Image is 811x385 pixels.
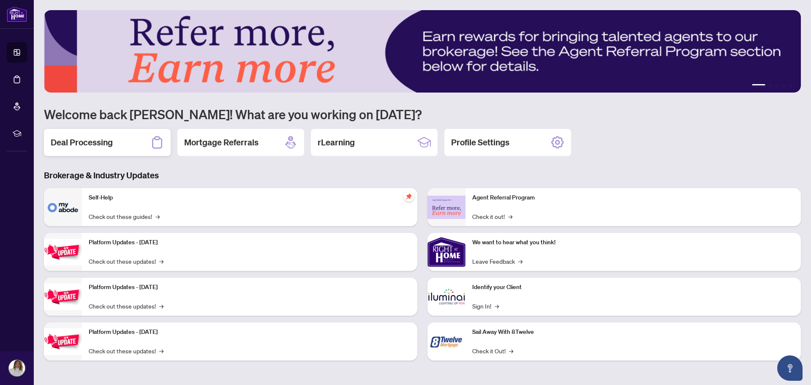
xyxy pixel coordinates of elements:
span: → [508,212,512,221]
span: → [509,346,513,355]
h2: rLearning [318,137,355,148]
button: 1 [752,84,765,87]
button: 2 [769,84,772,87]
img: Self-Help [44,188,82,226]
button: 5 [789,84,792,87]
img: Profile Icon [9,360,25,376]
img: logo [7,6,27,22]
a: Check out these updates!→ [89,301,163,311]
span: → [159,257,163,266]
a: Sign In!→ [472,301,499,311]
a: Check it Out!→ [472,346,513,355]
span: → [159,301,163,311]
a: Check out these guides!→ [89,212,160,221]
a: Check out these updates!→ [89,257,163,266]
h2: Deal Processing [51,137,113,148]
button: 3 [776,84,779,87]
span: → [495,301,499,311]
a: Leave Feedback→ [472,257,523,266]
span: → [155,212,160,221]
a: Check it out!→ [472,212,512,221]
button: Open asap [777,355,803,381]
span: → [159,346,163,355]
h2: Mortgage Referrals [184,137,259,148]
p: Platform Updates - [DATE] [89,238,411,247]
span: pushpin [404,191,414,202]
img: Platform Updates - July 21, 2025 [44,239,82,265]
p: Platform Updates - [DATE] [89,283,411,292]
button: 4 [782,84,786,87]
img: Agent Referral Program [427,196,465,219]
p: Sail Away With 8Twelve [472,328,794,337]
p: Platform Updates - [DATE] [89,328,411,337]
a: Check out these updates!→ [89,346,163,355]
img: Platform Updates - June 23, 2025 [44,328,82,355]
img: Slide 0 [44,10,801,93]
p: We want to hear what you think! [472,238,794,247]
p: Identify your Client [472,283,794,292]
span: → [518,257,523,266]
p: Self-Help [89,193,411,202]
img: Platform Updates - July 8, 2025 [44,284,82,310]
h3: Brokerage & Industry Updates [44,169,801,181]
h2: Profile Settings [451,137,509,148]
img: Sail Away With 8Twelve [427,322,465,360]
h1: Welcome back [PERSON_NAME]! What are you working on [DATE]? [44,106,801,122]
img: We want to hear what you think! [427,233,465,271]
img: Identify your Client [427,278,465,316]
p: Agent Referral Program [472,193,794,202]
